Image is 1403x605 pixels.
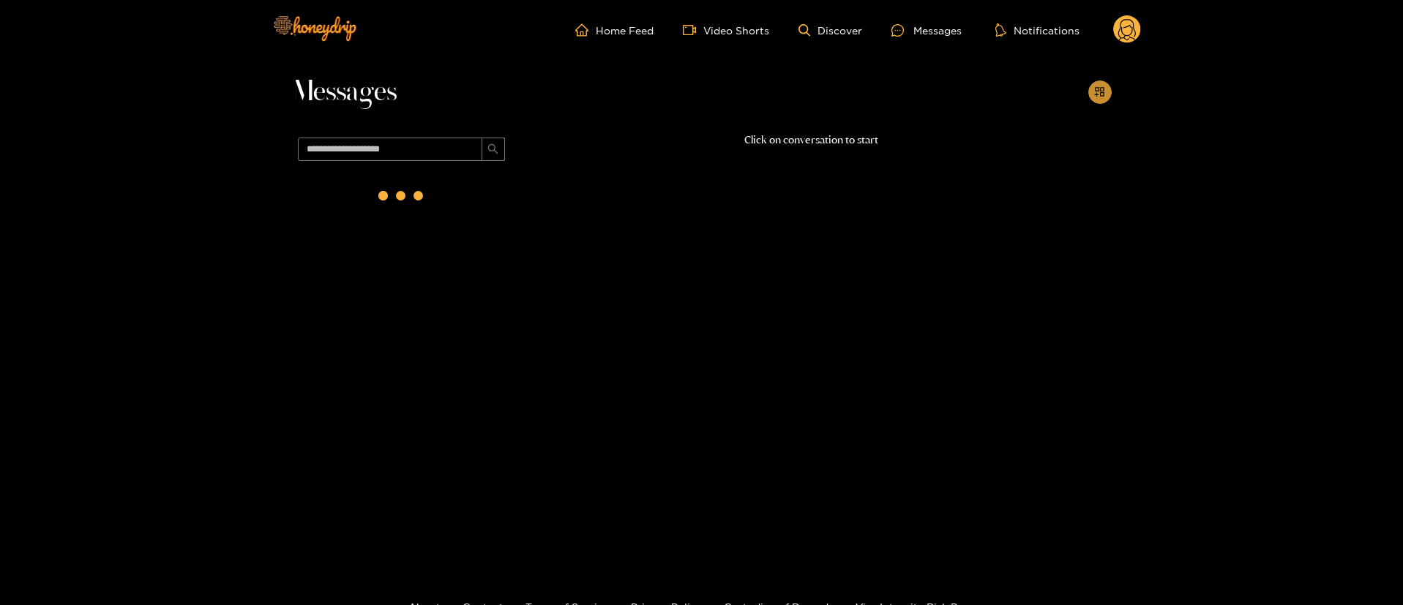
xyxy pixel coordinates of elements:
[683,23,703,37] span: video-camera
[292,75,397,110] span: Messages
[1094,86,1105,99] span: appstore-add
[891,22,962,39] div: Messages
[482,138,505,161] button: search
[1088,80,1112,104] button: appstore-add
[512,132,1112,149] p: Click on conversation to start
[798,24,862,37] a: Discover
[683,23,769,37] a: Video Shorts
[487,143,498,156] span: search
[575,23,654,37] a: Home Feed
[991,23,1084,37] button: Notifications
[575,23,596,37] span: home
